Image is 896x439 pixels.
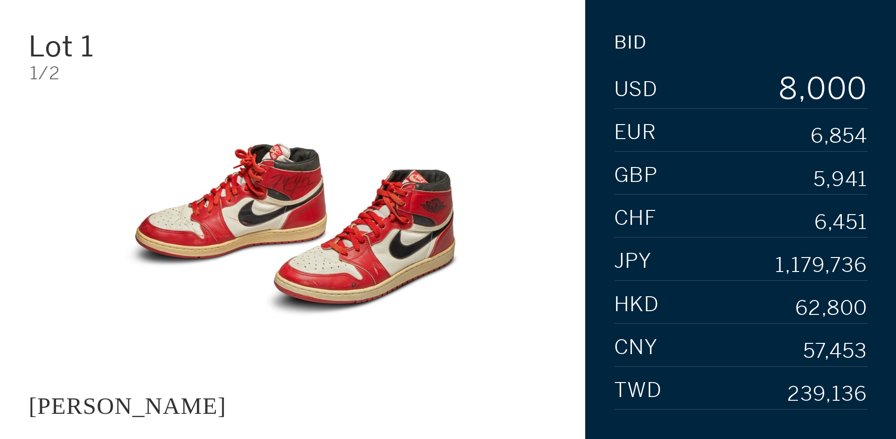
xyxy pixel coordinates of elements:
[806,74,827,104] div: 0
[30,64,557,82] div: 1/2
[614,294,659,315] span: HKD
[813,169,868,190] div: 5,941
[93,97,492,362] img: JACQUES MAJORELLE
[814,212,868,233] div: 6,451
[614,122,657,143] span: EUR
[777,104,798,133] div: 9
[614,208,657,229] span: CHF
[614,251,652,272] span: JPY
[614,79,658,100] span: USD
[795,298,868,319] div: 62,800
[803,341,868,362] div: 57,453
[614,337,658,358] span: CNY
[614,165,658,186] span: GBP
[775,255,868,276] div: 1,179,736
[777,74,798,104] div: 8
[847,74,868,104] div: 0
[28,392,226,419] div: [PERSON_NAME]
[811,126,868,147] div: 6,854
[28,32,204,61] div: Lot 1
[827,74,847,104] div: 0
[614,34,647,51] div: Bid
[787,384,868,405] div: 239,136
[614,380,662,401] span: TWD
